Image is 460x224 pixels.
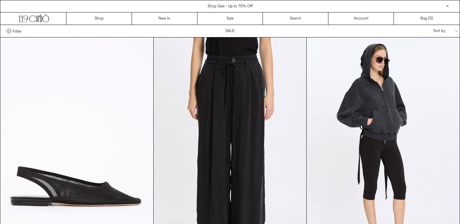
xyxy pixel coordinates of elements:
[208,4,253,9] a: Shop Sale - Up to 70% Off
[328,12,394,25] a: Account
[263,12,328,25] a: Search
[13,29,21,33] span: Filter
[66,12,132,25] a: Shop
[429,16,432,21] span: 0
[197,12,263,25] a: Sale
[132,12,197,25] a: New In
[394,12,459,25] a: Bag ()
[396,25,453,37] div: Sort by
[429,16,433,21] span: )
